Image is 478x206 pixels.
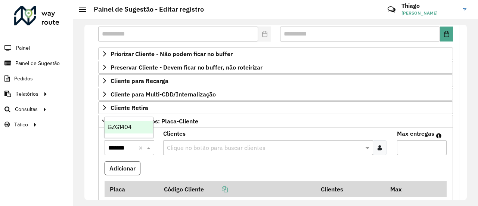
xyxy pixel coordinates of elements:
[139,143,145,152] span: Clear all
[397,129,434,138] label: Max entregas
[385,181,415,197] th: Max
[440,27,453,41] button: Choose Date
[15,90,38,98] span: Relatórios
[98,101,453,114] a: Cliente Retira
[16,44,30,52] span: Painel
[111,64,263,70] span: Preservar Cliente - Devem ficar no buffer, não roteirizar
[436,133,441,139] em: Máximo de clientes que serão colocados na mesma rota com os clientes informados
[316,181,385,197] th: Clientes
[98,61,453,74] a: Preservar Cliente - Devem ficar no buffer, não roteirizar
[111,105,148,111] span: Cliente Retira
[15,59,60,67] span: Painel de Sugestão
[111,118,198,124] span: Mapas Sugeridos: Placa-Cliente
[15,105,38,113] span: Consultas
[163,129,186,138] label: Clientes
[98,74,453,87] a: Cliente para Recarga
[104,117,153,138] ng-dropdown-panel: Options list
[98,115,453,127] a: Mapas Sugeridos: Placa-Cliente
[108,124,131,130] span: GZG1404
[384,1,400,18] a: Contato Rápido
[111,78,168,84] span: Cliente para Recarga
[204,185,228,193] a: Copiar
[86,5,204,13] h2: Painel de Sugestão - Editar registro
[111,91,216,97] span: Cliente para Multi-CDD/Internalização
[14,121,28,129] span: Tático
[98,47,453,60] a: Priorizar Cliente - Não podem ficar no buffer
[98,88,453,101] a: Cliente para Multi-CDD/Internalização
[14,75,33,83] span: Pedidos
[159,181,316,197] th: Código Cliente
[111,51,233,57] span: Priorizar Cliente - Não podem ficar no buffer
[401,2,457,9] h3: Thiago
[105,161,140,175] button: Adicionar
[401,10,457,16] span: [PERSON_NAME]
[105,181,159,197] th: Placa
